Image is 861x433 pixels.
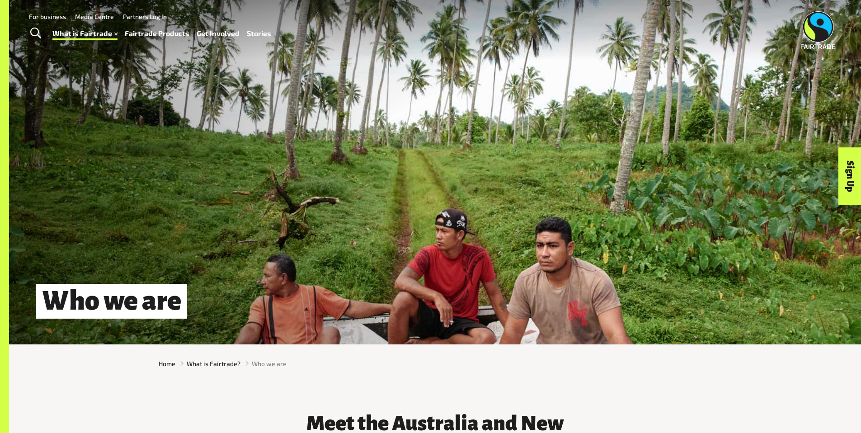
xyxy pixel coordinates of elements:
[187,359,240,368] a: What is Fairtrade?
[252,359,287,368] span: Who we are
[801,11,836,49] img: Fairtrade Australia New Zealand logo
[123,13,167,20] a: Partners Log In
[29,13,66,20] a: For business
[125,27,189,40] a: Fairtrade Products
[197,27,240,40] a: Get Involved
[247,27,271,40] a: Stories
[159,359,175,368] a: Home
[24,22,47,45] a: Toggle Search
[75,13,114,20] a: Media Centre
[52,27,118,40] a: What is Fairtrade
[36,284,187,319] h1: Who we are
